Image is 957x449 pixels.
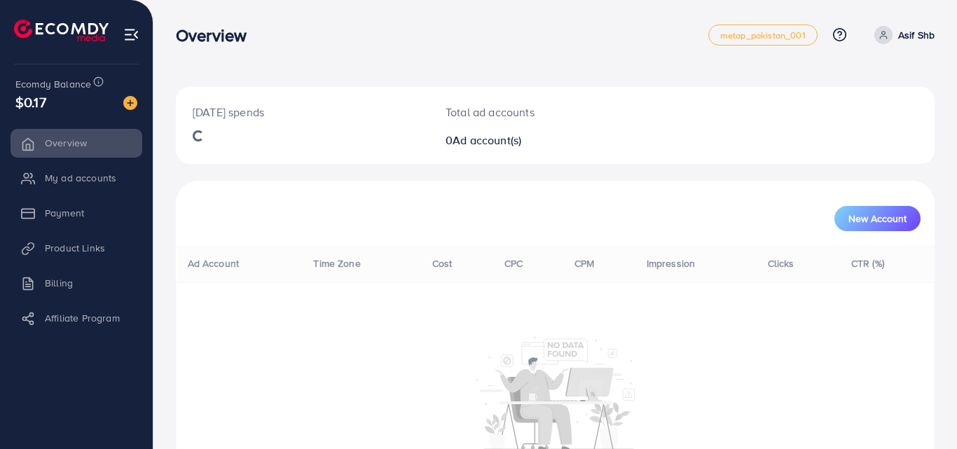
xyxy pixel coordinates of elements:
[708,25,818,46] a: metap_pakistan_001
[848,214,907,223] span: New Account
[15,77,91,91] span: Ecomdy Balance
[446,134,602,147] h2: 0
[446,104,602,120] p: Total ad accounts
[898,27,935,43] p: Asif Shb
[15,92,46,112] span: $0.17
[14,20,109,41] img: logo
[869,26,935,44] a: Asif Shb
[123,96,137,110] img: image
[193,104,412,120] p: [DATE] spends
[834,206,921,231] button: New Account
[453,132,521,148] span: Ad account(s)
[176,25,258,46] h3: Overview
[123,27,139,43] img: menu
[720,31,806,40] span: metap_pakistan_001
